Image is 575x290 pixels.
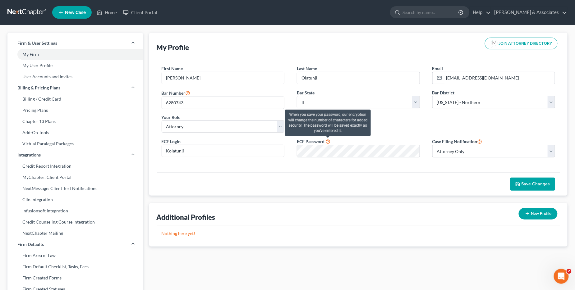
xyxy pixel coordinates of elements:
span: Save Changes [522,181,550,187]
a: NextChapter Mailing [7,228,143,239]
a: Firm Area of Law [7,250,143,261]
a: Add-On Tools [7,127,143,138]
a: User Accounts and Invites [7,71,143,82]
a: Help [470,7,491,18]
a: MyChapter: Client Portal [7,172,143,183]
button: JOIN ATTORNEY DIRECTORY [485,38,558,49]
input: # [162,97,284,109]
span: New Case [65,10,86,15]
span: Your Role [162,115,181,120]
a: Credit Counseling Course Integration [7,216,143,228]
iframe: Intercom live chat [554,269,569,284]
span: Last Name [297,66,317,71]
a: Clio Integration [7,194,143,205]
a: [PERSON_NAME] & Associates [491,7,567,18]
input: Enter ecf login... [162,145,284,157]
span: Firm Defaults [17,241,44,247]
span: Email [432,66,443,71]
label: ECF Login [162,138,181,145]
a: Billing & Pricing Plans [7,82,143,93]
span: Billing & Pricing Plans [17,85,60,91]
div: Additional Profiles [157,213,215,222]
a: My User Profile [7,60,143,71]
input: Search by name... [402,7,459,18]
label: ECF Password [297,138,324,145]
a: Billing / Credit Card [7,93,143,105]
a: Firm & User Settings [7,38,143,49]
span: JOIN ATTORNEY DIRECTORY [499,42,552,46]
a: Infusionsoft Integration [7,205,143,216]
input: Enter first name... [162,72,284,84]
a: My Firm [7,49,143,60]
div: My Profile [157,43,189,52]
a: NextMessage: Client Text Notifications [7,183,143,194]
a: Integrations [7,149,143,161]
label: Bar State [297,89,315,96]
input: Enter last name... [297,72,420,84]
a: Chapter 13 Plans [7,116,143,127]
label: Case Filing Notification [432,138,482,145]
a: Firm Created Forms [7,272,143,283]
span: 2 [567,269,572,274]
span: Integrations [17,152,41,158]
button: Save Changes [510,178,555,191]
img: modern-attorney-logo-488310dd42d0e56951fffe13e3ed90e038bc441dd813d23dff0c9337a977f38e.png [490,39,499,48]
a: Pricing Plans [7,105,143,116]
input: Enter email... [444,72,555,84]
a: Virtual Paralegal Packages [7,138,143,149]
a: Firm Default Checklist, Tasks, Fees [7,261,143,272]
label: Bar District [432,89,455,96]
a: Home [94,7,120,18]
a: Credit Report Integration [7,161,143,172]
span: First Name [162,66,183,71]
a: Firm Defaults [7,239,143,250]
div: When you save your password, our encryption will change the number of characters for added securi... [285,110,371,136]
button: New Profile [519,208,558,220]
label: Bar Number [162,89,191,97]
span: Firm & User Settings [17,40,57,46]
a: Client Portal [120,7,160,18]
p: Nothing here yet! [162,230,555,237]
